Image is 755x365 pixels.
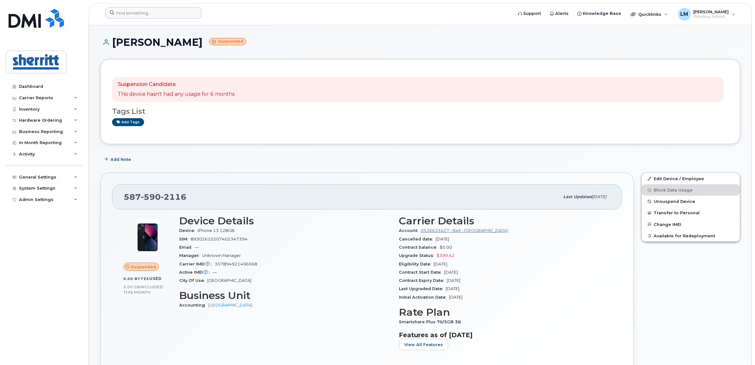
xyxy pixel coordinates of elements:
span: Initial Activation Date [399,295,449,300]
span: 89302610207402347394 [191,237,248,241]
button: Change IMEI [642,219,740,230]
button: Unsuspend Device [642,196,740,207]
span: Contract Start Date [399,270,444,275]
button: View All Features [399,339,448,350]
span: Upgrade Status [399,253,437,258]
img: image20231002-3703462-1ig824h.jpeg [129,218,167,256]
h3: Rate Plan [399,307,611,318]
span: 590 [141,192,161,202]
span: Available for Redeployment [654,233,715,238]
p: This device hasn't had any usage for 6 months [118,91,235,98]
span: [DATE] [436,237,449,241]
span: Accounting [179,303,208,307]
span: Device [179,228,198,233]
h3: Device Details [179,215,391,227]
span: $0.00 [440,245,452,250]
span: 357894921496068 [215,262,257,266]
span: 5.00 GB [123,285,140,289]
span: Active IMEI [179,270,213,275]
span: Contract balance [399,245,440,250]
span: Manager [179,253,202,258]
span: Email [179,245,195,250]
span: Unknown Manager [202,253,241,258]
span: SIM [179,237,191,241]
span: Add Note [110,156,131,162]
span: Suspended [131,264,156,270]
span: 587 [124,192,186,202]
span: — [195,245,199,250]
span: used [149,276,162,281]
span: included this month [123,284,163,295]
h3: Features as of [DATE] [399,331,611,339]
span: Carrier IMEI [179,262,215,266]
small: Suspended [209,38,246,45]
span: [DATE] [446,286,459,291]
span: Cancelled date [399,237,436,241]
a: Edit Device / Employee [642,173,740,184]
span: Account [399,228,421,233]
span: [DATE] [447,278,460,283]
span: [DATE] [592,194,607,199]
button: Add Note [100,154,136,165]
span: [GEOGRAPHIC_DATA] [207,278,251,283]
span: 2116 [161,192,186,202]
button: Transfer to Personal [642,207,740,218]
h3: Carrier Details [399,215,611,227]
span: — [213,270,217,275]
span: [DATE] [444,270,458,275]
span: Eligibility Date [399,262,434,266]
a: [GEOGRAPHIC_DATA] [208,303,252,307]
p: Suspension Candidate [118,81,235,88]
a: Add tags [112,118,144,126]
span: Smartshare Plus 70/5GB 36 [399,319,464,324]
span: [DATE] [434,262,447,266]
span: Contract Expiry Date [399,278,447,283]
span: $399.42 [437,253,455,258]
a: 0536633427 - Bell - [GEOGRAPHIC_DATA] [421,228,508,233]
button: Available for Redeployment [642,230,740,241]
span: Last Upgraded Date [399,286,446,291]
span: Unsuspend Device [654,199,695,204]
span: City Of Use [179,278,207,283]
span: 0.00 Bytes [123,277,149,281]
h1: [PERSON_NAME] [100,37,740,48]
span: [DATE] [449,295,462,300]
span: View All Features [404,342,443,348]
span: Last updated [563,194,592,199]
h3: Business Unit [179,290,391,301]
button: Block Data Usage [642,184,740,196]
span: iPhone 13 128GB [198,228,235,233]
h3: Tags List [112,107,728,115]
